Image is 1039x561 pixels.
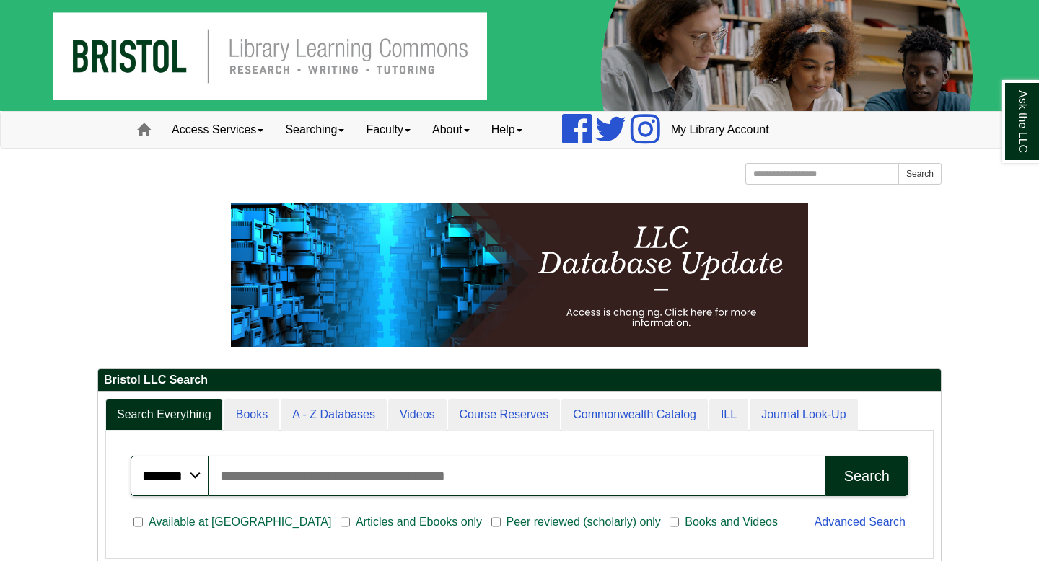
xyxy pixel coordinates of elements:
span: Books and Videos [679,513,784,531]
a: Access Services [161,112,274,148]
a: Advanced Search [815,516,906,528]
input: Books and Videos [670,516,679,529]
a: ILL [709,399,748,431]
img: HTML tutorial [231,203,808,347]
span: Articles and Ebooks only [350,513,488,531]
a: Commonwealth Catalog [561,399,708,431]
a: Course Reserves [448,399,561,431]
a: Help [481,112,533,148]
input: Available at [GEOGRAPHIC_DATA] [133,516,143,529]
input: Articles and Ebooks only [341,516,350,529]
a: Books [224,399,279,431]
a: Journal Look-Up [750,399,857,431]
div: Search [844,468,890,485]
a: About [421,112,481,148]
input: Peer reviewed (scholarly) only [491,516,501,529]
a: Searching [274,112,355,148]
a: My Library Account [660,112,780,148]
button: Search [898,163,942,185]
a: Videos [388,399,447,431]
button: Search [825,456,908,496]
span: Available at [GEOGRAPHIC_DATA] [143,513,337,531]
a: A - Z Databases [281,399,387,431]
a: Search Everything [105,399,223,431]
a: Faculty [355,112,421,148]
span: Peer reviewed (scholarly) only [501,513,667,531]
h2: Bristol LLC Search [98,369,941,392]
